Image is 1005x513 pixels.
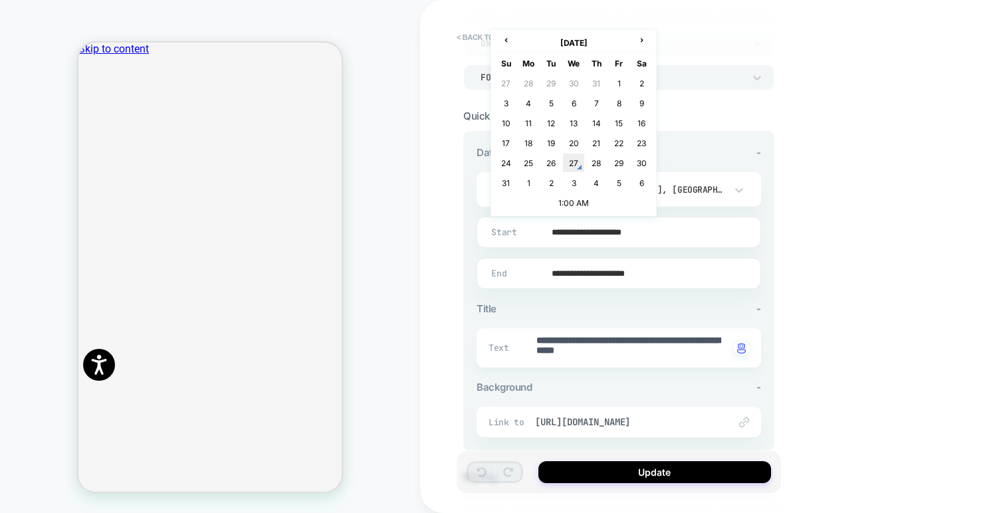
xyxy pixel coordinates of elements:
[563,134,584,152] td: 20
[518,94,539,112] td: 4
[481,72,744,83] div: Format as DD:HH:MM:SS
[631,154,652,172] td: 30
[608,74,629,92] td: 1
[739,417,749,427] img: edit
[540,173,562,192] td: 2
[586,54,607,72] th: Th
[563,114,584,132] td: 13
[608,54,629,72] th: Fr
[631,173,652,192] td: 6
[756,302,761,315] span: -
[477,146,530,159] span: Date / Time
[756,146,761,159] span: -
[535,416,716,428] span: [URL][DOMAIN_NAME]
[495,114,516,132] td: 10
[608,154,629,172] td: 29
[489,342,505,354] span: Text
[540,134,562,152] td: 19
[495,74,516,92] td: 27
[631,114,652,132] td: 16
[518,74,539,92] td: 28
[586,134,607,152] td: 21
[495,54,516,72] th: Su
[518,154,539,172] td: 25
[496,35,516,45] span: ‹
[540,54,562,72] th: Tu
[756,381,761,393] span: -
[586,114,607,132] td: 14
[463,110,508,122] span: Quick Edit
[538,461,771,483] button: Update
[495,94,516,112] td: 3
[495,154,516,172] td: 24
[540,74,562,92] td: 29
[631,35,651,45] span: ›
[495,193,652,212] td: 1:00 AM
[608,94,629,112] td: 8
[586,173,607,192] td: 4
[631,134,652,152] td: 23
[608,173,629,192] td: 5
[563,54,584,72] th: We
[563,74,584,92] td: 30
[477,381,532,393] span: Background
[495,173,516,192] td: 31
[563,154,584,172] td: 27
[518,134,539,152] td: 18
[563,94,584,112] td: 6
[518,54,539,72] th: Mo
[489,417,528,428] span: Link to
[540,114,562,132] td: 12
[631,54,652,72] th: Sa
[518,173,539,192] td: 1
[631,94,652,112] td: 9
[586,74,607,92] td: 31
[490,184,543,195] span: Time Zone
[540,154,562,172] td: 26
[540,94,562,112] td: 5
[518,114,539,132] td: 11
[477,302,497,315] span: Title
[586,94,607,112] td: 7
[518,34,629,52] th: [DATE]
[608,134,629,152] td: 22
[608,114,629,132] td: 15
[737,343,746,354] img: edit with ai
[586,154,607,172] td: 28
[450,27,547,48] button: < Back to experience
[631,74,652,92] td: 2
[563,173,584,192] td: 3
[495,134,516,152] td: 17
